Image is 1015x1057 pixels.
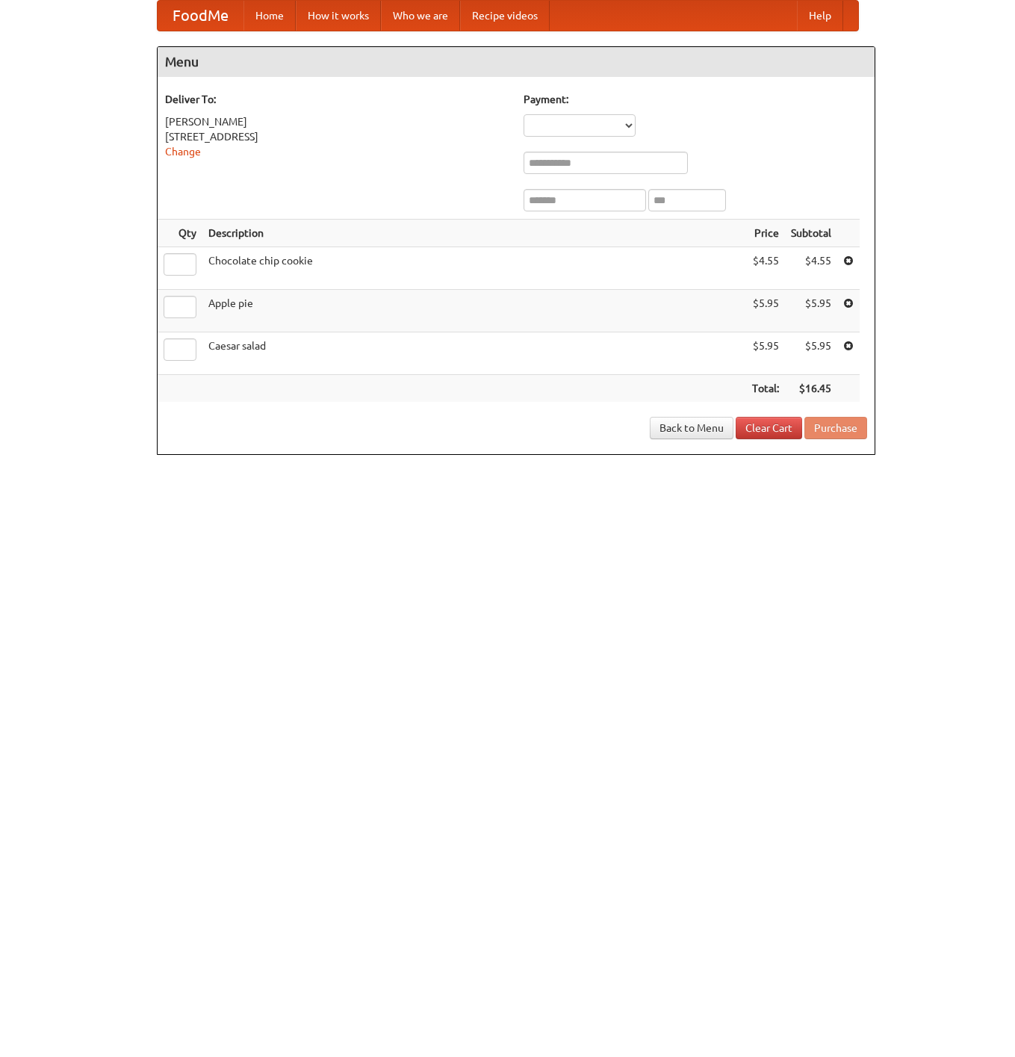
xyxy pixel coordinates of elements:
[165,146,201,158] a: Change
[165,114,509,129] div: [PERSON_NAME]
[158,47,875,77] h4: Menu
[746,290,785,332] td: $5.95
[785,375,837,403] th: $16.45
[202,332,746,375] td: Caesar salad
[785,220,837,247] th: Subtotal
[785,332,837,375] td: $5.95
[202,247,746,290] td: Chocolate chip cookie
[460,1,550,31] a: Recipe videos
[797,1,843,31] a: Help
[202,290,746,332] td: Apple pie
[785,247,837,290] td: $4.55
[736,417,802,439] a: Clear Cart
[524,92,867,107] h5: Payment:
[804,417,867,439] button: Purchase
[165,129,509,144] div: [STREET_ADDRESS]
[746,247,785,290] td: $4.55
[381,1,460,31] a: Who we are
[202,220,746,247] th: Description
[165,92,509,107] h5: Deliver To:
[785,290,837,332] td: $5.95
[746,375,785,403] th: Total:
[296,1,381,31] a: How it works
[746,220,785,247] th: Price
[650,417,733,439] a: Back to Menu
[243,1,296,31] a: Home
[746,332,785,375] td: $5.95
[158,220,202,247] th: Qty
[158,1,243,31] a: FoodMe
